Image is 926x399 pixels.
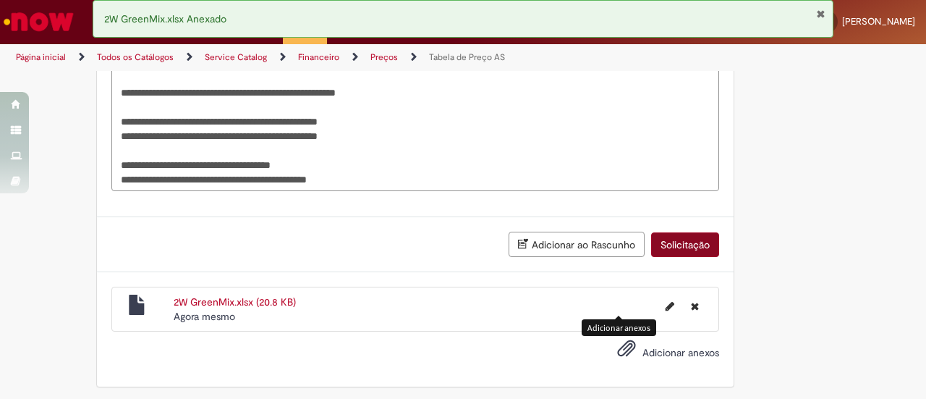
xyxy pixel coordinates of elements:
[842,15,915,28] span: [PERSON_NAME]
[11,44,606,71] ul: Trilhas de página
[429,51,505,63] a: Tabela de Preço AS
[613,335,640,369] button: Adicionar anexos
[657,295,683,318] button: Editar nome de arquivo 2W GreenMix.xlsx
[582,319,656,336] div: Adicionar anexos
[111,51,719,191] textarea: Descrição
[205,51,267,63] a: Service Catalog
[174,310,235,323] time: 29/09/2025 17:17:07
[298,51,339,63] a: Financeiro
[651,232,719,257] button: Solicitação
[370,51,398,63] a: Preços
[509,232,645,257] button: Adicionar ao Rascunho
[104,12,226,25] span: 2W GreenMix.xlsx Anexado
[174,295,296,308] a: 2W GreenMix.xlsx (20.8 KB)
[682,295,708,318] button: Excluir 2W GreenMix.xlsx
[97,51,174,63] a: Todos os Catálogos
[816,8,825,20] button: Fechar Notificação
[642,346,719,359] span: Adicionar anexos
[1,7,76,36] img: ServiceNow
[16,51,66,63] a: Página inicial
[174,310,235,323] span: Agora mesmo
